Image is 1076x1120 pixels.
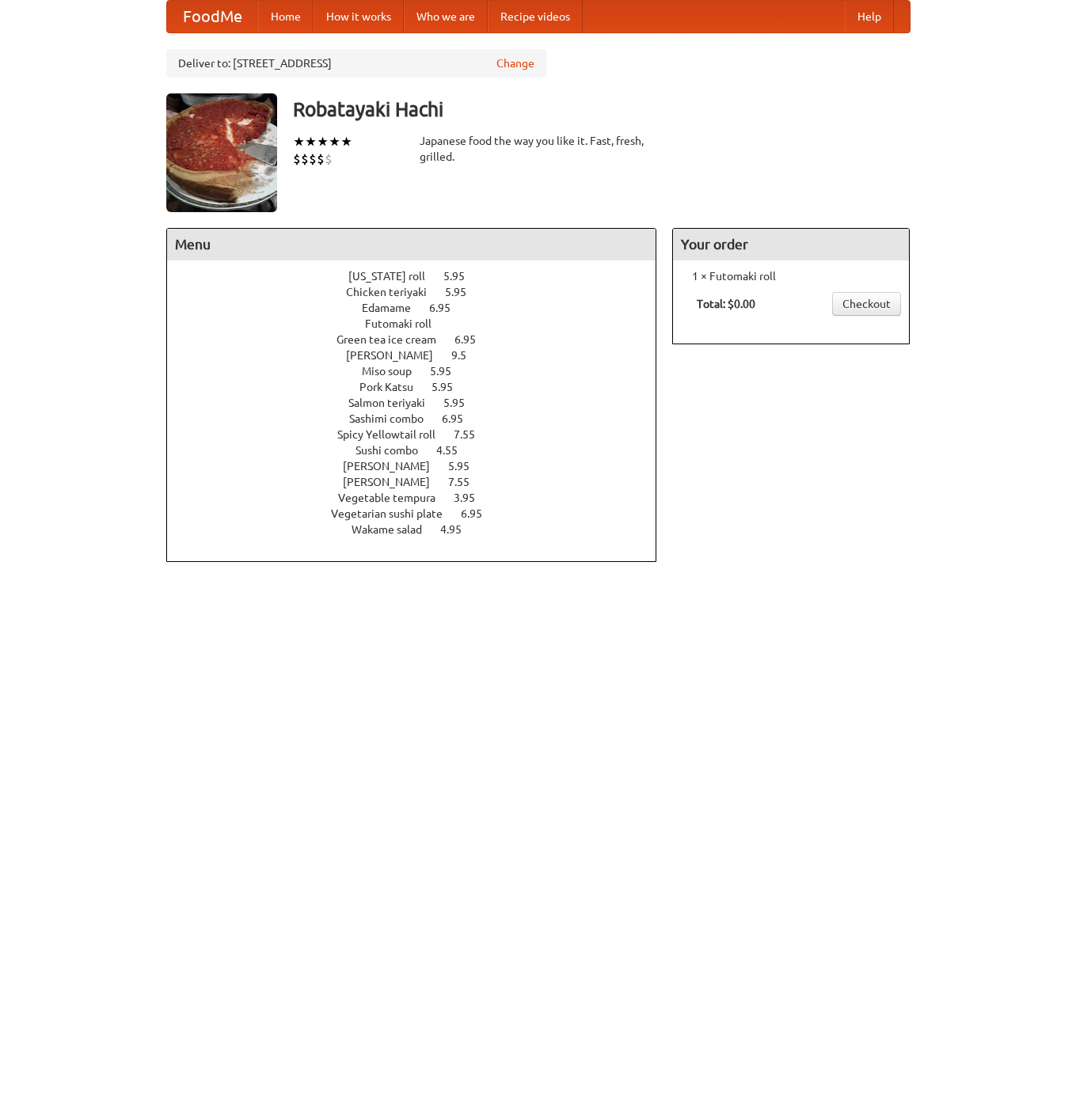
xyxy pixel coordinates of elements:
[343,476,499,488] a: [PERSON_NAME] 7.55
[293,133,305,150] li: ★
[443,397,481,409] span: 5.95
[362,365,428,378] span: Miso soup
[346,286,443,298] span: Chicken teriyaki
[337,428,451,441] span: Spicy Yellowtail roll
[336,333,505,346] a: Green tea ice cream 6.95
[293,150,301,168] li: $
[362,302,480,314] a: Edamame 6.95
[365,317,477,330] a: Futomaki roll
[845,1,894,32] a: Help
[343,476,446,488] span: [PERSON_NAME]
[349,412,492,425] a: Sashimi combo 6.95
[436,444,473,457] span: 4.55
[445,286,482,298] span: 5.95
[832,292,901,316] a: Checkout
[420,133,657,165] div: Japanese food the way you like it. Fast, fresh, grilled.
[166,93,277,212] img: angular.jpg
[448,476,485,488] span: 7.55
[346,286,496,298] a: Chicken teriyaki 5.95
[430,365,467,378] span: 5.95
[343,460,446,473] span: [PERSON_NAME]
[488,1,583,32] a: Recipe videos
[443,270,481,283] span: 5.95
[451,349,482,362] span: 9.5
[440,523,477,536] span: 4.95
[349,412,439,425] span: Sashimi combo
[301,150,309,168] li: $
[352,523,491,536] a: Wakame salad 4.95
[166,49,546,78] div: Deliver to: [STREET_ADDRESS]
[258,1,314,32] a: Home
[167,1,258,32] a: FoodMe
[454,333,492,346] span: 6.95
[496,55,534,71] a: Change
[359,381,429,393] span: Pork Katsu
[167,229,656,260] h4: Menu
[454,492,491,504] span: 3.95
[309,150,317,168] li: $
[352,523,438,536] span: Wakame salad
[325,150,333,168] li: $
[338,492,451,504] span: Vegetable tempura
[359,381,482,393] a: Pork Katsu 5.95
[331,507,511,520] a: Vegetarian sushi plate 6.95
[317,133,329,150] li: ★
[343,460,499,473] a: [PERSON_NAME] 5.95
[697,298,755,310] b: Total: $0.00
[340,133,352,150] li: ★
[365,317,447,330] span: Futomaki roll
[346,349,449,362] span: [PERSON_NAME]
[362,302,427,314] span: Edamame
[293,93,911,125] h3: Robatayaki Hachi
[348,397,494,409] a: Salmon teriyaki 5.95
[673,229,909,260] h4: Your order
[448,460,485,473] span: 5.95
[355,444,487,457] a: Sushi combo 4.55
[336,333,452,346] span: Green tea ice cream
[337,428,504,441] a: Spicy Yellowtail roll 7.55
[348,270,494,283] a: [US_STATE] roll 5.95
[338,492,504,504] a: Vegetable tempura 3.95
[461,507,498,520] span: 6.95
[681,268,901,284] li: 1 × Futomaki roll
[442,412,479,425] span: 6.95
[348,270,441,283] span: [US_STATE] roll
[432,381,469,393] span: 5.95
[331,507,458,520] span: Vegetarian sushi plate
[329,133,340,150] li: ★
[314,1,404,32] a: How it works
[346,349,496,362] a: [PERSON_NAME] 9.5
[355,444,434,457] span: Sushi combo
[362,365,481,378] a: Miso soup 5.95
[429,302,466,314] span: 6.95
[348,397,441,409] span: Salmon teriyaki
[305,133,317,150] li: ★
[317,150,325,168] li: $
[404,1,488,32] a: Who we are
[454,428,491,441] span: 7.55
